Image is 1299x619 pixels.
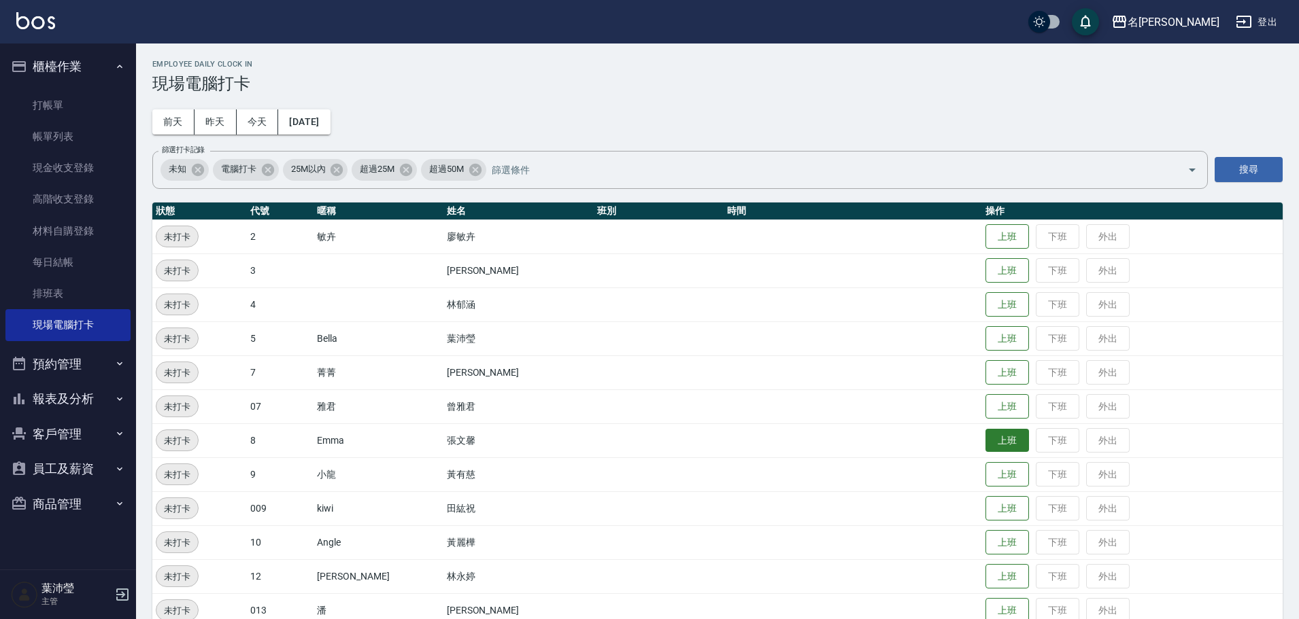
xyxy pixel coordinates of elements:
[247,525,314,559] td: 10
[5,90,131,121] a: 打帳單
[443,219,594,253] td: 廖敏卉
[985,292,1029,317] button: 上班
[5,247,131,278] a: 每日結帳
[314,423,443,457] td: Emma
[443,457,594,491] td: 黃有慈
[247,457,314,491] td: 9
[1215,157,1283,182] button: 搜尋
[5,49,131,84] button: 櫃檯作業
[443,389,594,423] td: 曾雅君
[283,159,348,181] div: 25M以內
[156,434,198,448] span: 未打卡
[314,559,443,593] td: [PERSON_NAME]
[152,109,195,135] button: 前天
[156,264,198,278] span: 未打卡
[247,423,314,457] td: 8
[5,152,131,183] a: 現金收支登錄
[352,162,403,176] span: 超過25M
[5,347,131,382] button: 預約管理
[314,355,443,389] td: 菁菁
[195,109,237,135] button: 昨天
[156,400,198,414] span: 未打卡
[5,451,131,487] button: 員工及薪資
[152,202,247,220] th: 狀態
[16,12,55,29] img: Logo
[314,525,443,559] td: Angle
[283,162,334,176] span: 25M以內
[488,158,1164,181] input: 篩選條件
[247,219,314,253] td: 2
[5,381,131,417] button: 報表及分析
[247,287,314,321] td: 4
[1072,8,1099,35] button: save
[156,501,198,516] span: 未打卡
[152,74,1283,93] h3: 現場電腦打卡
[443,321,594,355] td: 葉沛瑩
[41,595,111,607] p: 主管
[152,60,1283,69] h2: Employee Daily Clock In
[314,321,443,355] td: Bella
[352,159,417,181] div: 超過25M
[443,287,594,321] td: 林郁涵
[985,394,1029,419] button: 上班
[5,487,131,522] button: 商品管理
[213,159,279,181] div: 電腦打卡
[421,159,486,181] div: 超過50M
[985,258,1029,283] button: 上班
[314,389,443,423] td: 雅君
[162,145,205,155] label: 篩選打卡記錄
[247,202,314,220] th: 代號
[314,202,443,220] th: 暱稱
[156,535,198,550] span: 未打卡
[1106,8,1225,36] button: 名[PERSON_NAME]
[156,569,198,584] span: 未打卡
[161,159,209,181] div: 未知
[985,462,1029,487] button: 上班
[156,298,198,312] span: 未打卡
[247,559,314,593] td: 12
[156,332,198,346] span: 未打卡
[156,467,198,482] span: 未打卡
[237,109,279,135] button: 今天
[314,219,443,253] td: 敏卉
[5,121,131,152] a: 帳單列表
[443,491,594,525] td: 田紘祝
[247,321,314,355] td: 5
[985,564,1029,589] button: 上班
[247,253,314,287] td: 3
[982,202,1283,220] th: 操作
[985,530,1029,555] button: 上班
[156,603,198,618] span: 未打卡
[247,355,314,389] td: 7
[213,162,265,176] span: 電腦打卡
[985,360,1029,385] button: 上班
[443,559,594,593] td: 林永婷
[278,109,330,135] button: [DATE]
[156,230,198,244] span: 未打卡
[247,491,314,525] td: 009
[443,253,594,287] td: [PERSON_NAME]
[41,582,111,595] h5: 葉沛瑩
[443,202,594,220] th: 姓名
[156,366,198,380] span: 未打卡
[1128,14,1219,31] div: 名[PERSON_NAME]
[161,162,195,176] span: 未知
[985,224,1029,249] button: 上班
[5,417,131,452] button: 客戶管理
[443,355,594,389] td: [PERSON_NAME]
[1181,159,1203,181] button: Open
[985,326,1029,351] button: 上班
[443,525,594,559] td: 黃麗樺
[1230,10,1283,35] button: 登出
[5,215,131,247] a: 材料自購登錄
[985,429,1029,453] button: 上班
[11,581,38,608] img: Person
[985,496,1029,521] button: 上班
[5,309,131,340] a: 現場電腦打卡
[443,423,594,457] td: 張文馨
[724,202,983,220] th: 時間
[594,202,723,220] th: 班別
[5,183,131,215] a: 高階收支登錄
[421,162,472,176] span: 超過50M
[5,278,131,309] a: 排班表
